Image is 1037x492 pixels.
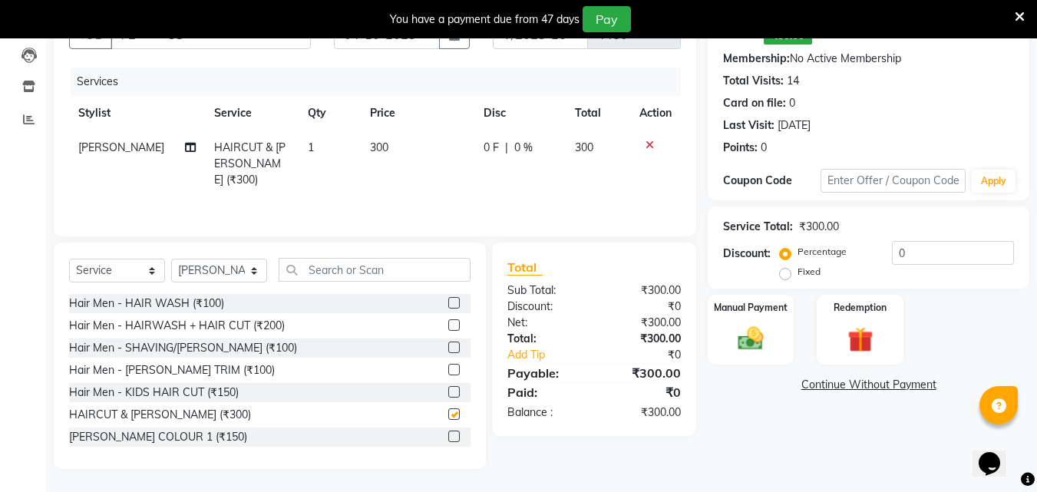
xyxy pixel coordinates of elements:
th: Stylist [69,96,205,130]
label: Manual Payment [714,301,788,315]
div: Hair Men - KIDS HAIR CUT (₹150) [69,385,239,401]
div: Net: [496,315,594,331]
a: Add Tip [496,347,610,363]
div: You have a payment due from 47 days [390,12,580,28]
div: [PERSON_NAME] COLOUR 1 (₹150) [69,429,247,445]
div: Hair Men - HAIR WASH (₹100) [69,296,224,312]
div: Sub Total: [496,282,594,299]
iframe: chat widget [973,431,1022,477]
div: No Active Membership [723,51,1014,67]
span: 1 [308,140,314,154]
div: Discount: [723,246,771,262]
div: 0 [761,140,767,156]
div: Hair Men - HAIRWASH + HAIR CUT (₹200) [69,318,285,334]
div: Coupon Code [723,173,820,189]
div: Payable: [496,364,594,382]
span: Total [507,259,543,276]
th: Price [361,96,474,130]
div: Membership: [723,51,790,67]
div: Balance : [496,404,594,421]
div: ₹0 [611,347,693,363]
input: Search or Scan [279,258,471,282]
div: ₹300.00 [594,404,692,421]
img: _gift.svg [840,324,881,355]
input: Enter Offer / Coupon Code [821,169,966,193]
div: [DATE] [778,117,811,134]
div: Card on file: [723,95,786,111]
div: ₹0 [594,299,692,315]
th: Qty [299,96,361,130]
label: Percentage [798,245,847,259]
label: Fixed [798,265,821,279]
div: Total: [496,331,594,347]
button: Pay [583,6,631,32]
th: Disc [474,96,566,130]
div: HAIRCUT & [PERSON_NAME] (₹300) [69,407,251,423]
a: Continue Without Payment [711,377,1026,393]
div: Total Visits: [723,73,784,89]
span: [PERSON_NAME] [78,140,164,154]
span: 300 [575,140,593,154]
th: Service [205,96,299,130]
span: HAIRCUT & [PERSON_NAME] (₹300) [214,140,286,187]
div: ₹300.00 [594,331,692,347]
th: Action [630,96,681,130]
label: Redemption [834,301,887,315]
div: ₹300.00 [799,219,839,235]
button: Apply [972,170,1016,193]
div: Service Total: [723,219,793,235]
div: 0 [789,95,795,111]
div: Hair Men - SHAVING/[PERSON_NAME] (₹100) [69,340,297,356]
span: 0 F [484,140,499,156]
div: ₹300.00 [594,364,692,382]
div: Services [71,68,692,96]
div: Discount: [496,299,594,315]
th: Total [566,96,631,130]
div: Points: [723,140,758,156]
div: ₹300.00 [594,282,692,299]
span: 300 [370,140,388,154]
div: ₹0 [594,383,692,401]
div: ₹300.00 [594,315,692,331]
div: Paid: [496,383,594,401]
div: Hair Men - [PERSON_NAME] TRIM (₹100) [69,362,275,378]
span: | [505,140,508,156]
img: _cash.svg [730,324,771,353]
span: 0 % [514,140,533,156]
div: Last Visit: [723,117,774,134]
div: 14 [787,73,799,89]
